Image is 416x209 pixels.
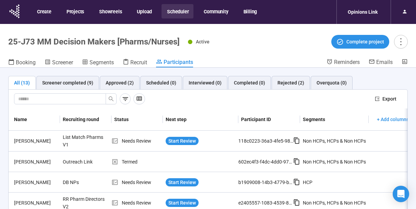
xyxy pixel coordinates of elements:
[111,199,163,207] div: Needs Review
[111,158,163,166] div: Termed
[16,59,36,66] span: Booking
[111,179,163,186] div: Needs Review
[331,35,389,49] button: Complete project
[14,79,30,87] div: All (13)
[344,5,382,18] div: Opinions Link
[198,4,233,18] button: Community
[90,59,114,66] span: Segments
[369,58,393,67] a: Emails
[111,108,163,131] th: Status
[238,199,293,207] div: e2405557-1083-4539-849d-5772a5a49fdc
[11,199,60,207] div: [PERSON_NAME]
[60,108,111,131] th: Recruiting round
[168,179,196,186] span: Start Review
[334,59,360,65] span: Reminders
[11,179,60,186] div: [PERSON_NAME]
[42,79,93,87] div: Screener completed (9)
[8,37,180,47] h1: 25-J73 MM Decision Makers [Pharms/Nurses]
[238,108,300,131] th: Participant ID
[166,199,199,207] button: Start Review
[326,58,360,67] a: Reminders
[130,59,147,66] span: Recruit
[106,93,117,104] button: search
[82,58,114,67] a: Segments
[238,4,262,18] button: Billing
[61,4,89,18] button: Projects
[60,155,111,168] div: Outreach Link
[123,58,147,67] a: Recruit
[277,79,304,87] div: Rejected (2)
[8,58,36,67] a: Booking
[131,4,157,18] button: Upload
[166,137,199,145] button: Start Review
[168,199,196,207] span: Start Review
[300,108,369,131] th: Segments
[163,108,238,131] th: Next step
[11,137,60,145] div: [PERSON_NAME]
[303,137,366,145] div: Non HCPs, HCPs & Non HCPs
[196,39,210,44] span: Active
[371,114,414,125] button: + Add columns
[45,58,73,67] a: Screener
[303,158,366,166] div: Non HCPs, HCPs & Non HCPs
[303,199,366,207] div: Non HCPs, HCPs & Non HCPs
[166,178,199,186] button: Start Review
[32,4,56,18] button: Create
[238,137,293,145] div: 118c0223-36a3-4fe5-98ff-9135b85faa68
[238,158,293,166] div: 602ec4f3-f4dc-4dd0-979f-8ba77e9c71f7
[60,176,111,189] div: DB NPs
[9,108,60,131] th: Name
[375,96,380,101] span: export
[189,79,222,87] div: Interviewed (0)
[376,59,393,65] span: Emails
[382,95,396,103] span: Export
[369,93,402,104] button: exportExport
[168,137,196,145] span: Start Review
[156,58,193,67] a: Participants
[234,79,265,87] div: Completed (0)
[11,158,60,166] div: [PERSON_NAME]
[164,59,193,65] span: Participants
[238,179,293,186] div: b1909008-14b3-4779-bea9-d521df325d62
[146,79,176,87] div: Scheduled (0)
[377,116,409,123] span: + Add columns
[303,179,312,186] div: HCP
[111,137,163,145] div: Needs Review
[317,79,347,87] div: Overquota (0)
[162,4,193,18] button: Scheduler
[52,59,73,66] span: Screener
[108,96,114,102] span: search
[396,37,405,46] span: more
[94,4,127,18] button: Showreels
[394,35,408,49] button: more
[393,186,409,202] div: Open Intercom Messenger
[346,38,384,45] span: Complete project
[60,131,111,151] div: List Match Pharms V1
[106,79,134,87] div: Approved (2)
